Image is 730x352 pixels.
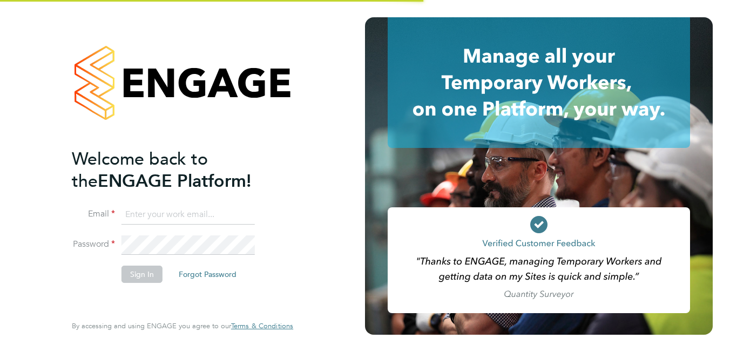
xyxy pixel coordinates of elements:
span: Welcome back to the [72,148,208,192]
input: Enter your work email... [121,205,255,225]
label: Email [72,208,115,220]
button: Forgot Password [170,266,245,283]
a: Terms & Conditions [231,322,293,330]
span: Terms & Conditions [231,321,293,330]
button: Sign In [121,266,163,283]
label: Password [72,239,115,250]
span: By accessing and using ENGAGE you agree to our [72,321,293,330]
h2: ENGAGE Platform! [72,148,282,192]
